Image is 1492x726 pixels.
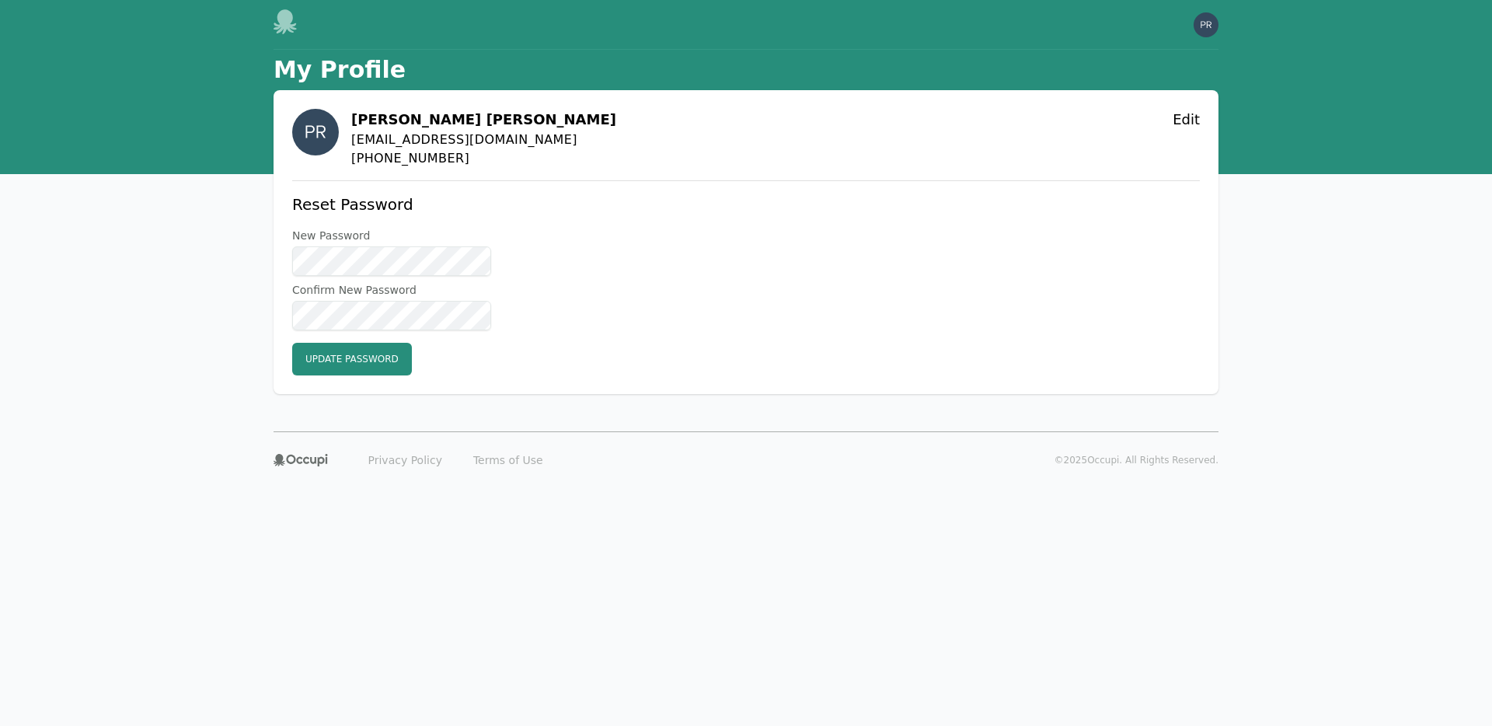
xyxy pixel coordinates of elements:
[292,109,339,155] img: 1d108fd29649c4e5c2f2f20bf0e2a6a9
[292,282,491,298] label: Confirm New Password
[464,448,553,473] a: Terms of Use
[1173,109,1200,131] button: Edit
[292,194,491,215] h2: Reset Password
[351,109,616,131] h2: [PERSON_NAME] [PERSON_NAME]
[359,448,451,473] a: Privacy Policy
[292,343,412,375] button: Update Password
[274,56,406,84] h1: My Profile
[1055,454,1218,466] p: © 2025 Occupi. All Rights Reserved.
[292,228,491,243] label: New Password
[351,149,616,168] span: [PHONE_NUMBER]
[351,131,616,149] span: [EMAIL_ADDRESS][DOMAIN_NAME]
